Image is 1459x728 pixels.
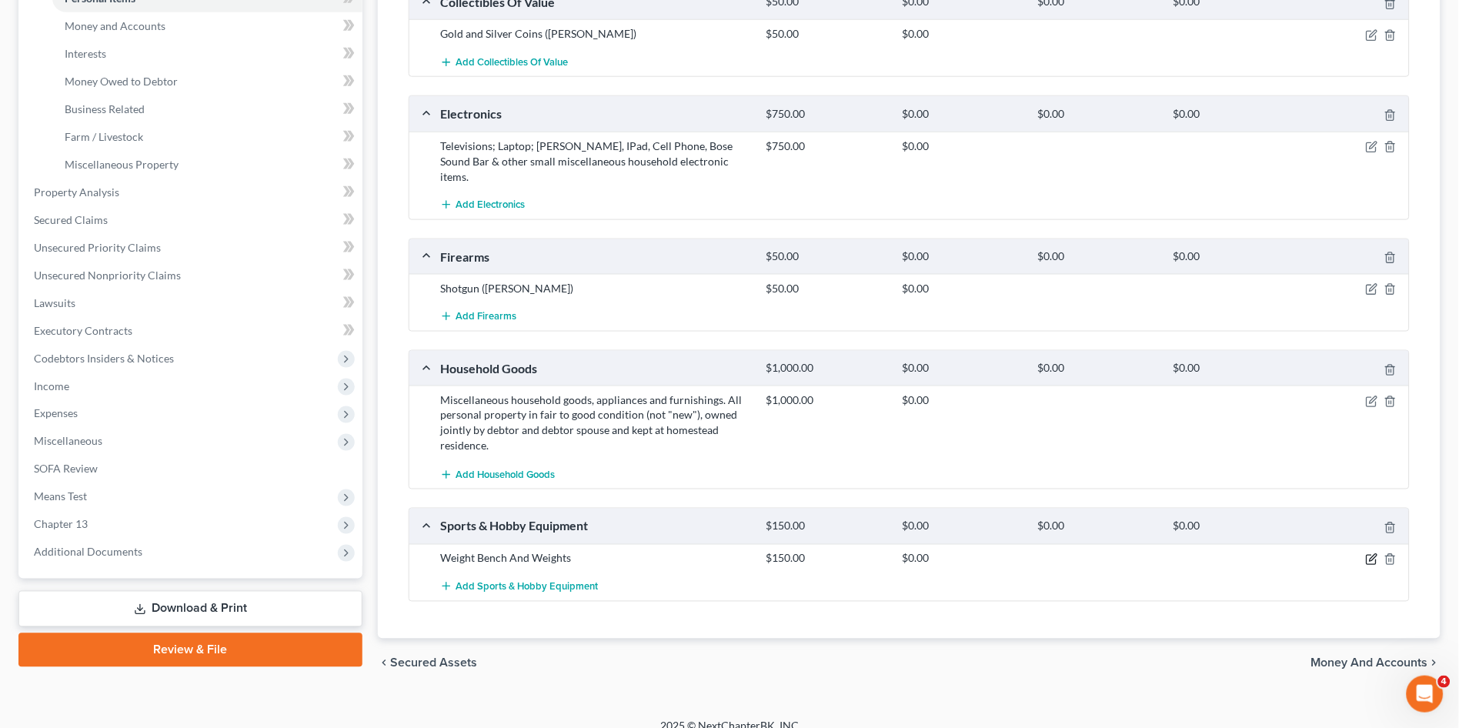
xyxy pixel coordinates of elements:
div: Sports & Hobby Equipment [432,518,759,534]
button: Add Collectibles Of Value [440,48,568,76]
div: $0.00 [1166,519,1302,534]
div: $0.00 [1030,519,1167,534]
span: Lawsuits [34,296,75,309]
span: Farm / Livestock [65,130,143,143]
a: Download & Print [18,591,362,627]
div: $0.00 [894,26,1030,42]
div: $0.00 [1166,107,1302,122]
i: chevron_right [1428,657,1441,670]
span: Interests [65,47,106,60]
a: Money and Accounts [52,12,362,40]
a: Interests [52,40,362,68]
div: Shotgun ([PERSON_NAME]) [432,281,759,296]
div: Firearms [432,249,759,265]
span: Executory Contracts [34,324,132,337]
span: Expenses [34,407,78,420]
div: $150.00 [759,551,895,566]
div: $1,000.00 [759,361,895,376]
div: $0.00 [1030,361,1167,376]
div: $0.00 [894,107,1030,122]
div: $0.00 [1030,249,1167,264]
a: Lawsuits [22,289,362,317]
div: Electronics [432,105,759,122]
a: Business Related [52,95,362,123]
div: $750.00 [759,107,895,122]
span: Secured Assets [390,657,477,670]
div: $150.00 [759,519,895,534]
a: Farm / Livestock [52,123,362,151]
span: Codebtors Insiders & Notices [34,352,174,365]
div: $0.00 [894,281,1030,296]
iframe: Intercom live chat [1407,676,1444,713]
div: $0.00 [894,361,1030,376]
div: Weight Bench And Weights [432,551,759,566]
a: SOFA Review [22,456,362,483]
div: Televisions; Laptop; [PERSON_NAME], IPad, Cell Phone, Bose Sound Bar & other small miscellaneous ... [432,139,759,185]
span: Property Analysis [34,185,119,199]
div: $1,000.00 [759,392,895,408]
span: Add Sports & Hobby Equipment [456,580,598,593]
div: $0.00 [1166,249,1302,264]
span: SOFA Review [34,463,98,476]
a: Miscellaneous Property [52,151,362,179]
div: $0.00 [894,551,1030,566]
span: Money and Accounts [1311,657,1428,670]
a: Executory Contracts [22,317,362,345]
button: Money and Accounts chevron_right [1311,657,1441,670]
span: Additional Documents [34,546,142,559]
span: Add Electronics [456,199,525,211]
button: chevron_left Secured Assets [378,657,477,670]
div: Gold and Silver Coins ([PERSON_NAME]) [432,26,759,42]
span: Chapter 13 [34,518,88,531]
button: Add Firearms [440,302,516,331]
a: Unsecured Priority Claims [22,234,362,262]
a: Property Analysis [22,179,362,206]
button: Add Household Goods [440,460,555,489]
span: Money and Accounts [65,19,165,32]
span: Miscellaneous Property [65,158,179,171]
span: Unsecured Nonpriority Claims [34,269,181,282]
div: $50.00 [759,249,895,264]
a: Review & File [18,633,362,667]
div: $0.00 [894,519,1030,534]
div: $50.00 [759,281,895,296]
div: $0.00 [894,139,1030,154]
span: Add Collectibles Of Value [456,56,568,68]
div: $50.00 [759,26,895,42]
div: Household Goods [432,360,759,376]
span: Means Test [34,490,87,503]
div: Miscellaneous household goods, appliances and furnishings. All personal property in fair to good ... [432,392,759,454]
a: Money Owed to Debtor [52,68,362,95]
button: Add Sports & Hobby Equipment [440,573,598,601]
span: Income [34,379,69,392]
button: Add Electronics [440,191,525,219]
span: Add Firearms [456,311,516,323]
span: Miscellaneous [34,435,102,448]
div: $0.00 [1166,361,1302,376]
a: Secured Claims [22,206,362,234]
a: Unsecured Nonpriority Claims [22,262,362,289]
span: Add Household Goods [456,469,555,481]
span: Unsecured Priority Claims [34,241,161,254]
span: 4 [1438,676,1451,688]
div: $0.00 [894,249,1030,264]
div: $0.00 [1030,107,1167,122]
div: $750.00 [759,139,895,154]
div: $0.00 [894,392,1030,408]
span: Secured Claims [34,213,108,226]
span: Money Owed to Debtor [65,75,178,88]
span: Business Related [65,102,145,115]
i: chevron_left [378,657,390,670]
